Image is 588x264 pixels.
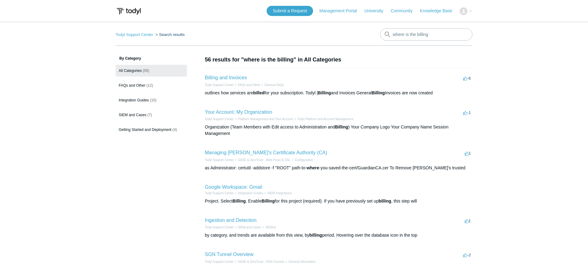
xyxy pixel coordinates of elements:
[150,98,156,102] span: (10)
[119,113,146,117] span: SIEM and Cases
[234,83,260,87] li: FAQs and Other
[205,83,234,87] a: Todyl Support Center
[267,191,292,195] a: SIEM Integrations
[380,28,472,41] input: Search
[205,75,247,80] a: Billing and Invoices
[116,94,187,106] a: Integration Guides (10)
[205,252,253,257] a: SGN Tunnel Overview
[234,259,284,264] li: SASE & ZeroTrust - SGN Tunnels
[116,32,153,37] a: Todyl Support Center
[154,32,185,37] li: Search results
[463,76,471,81] span: -6
[318,90,331,95] em: Billing
[379,199,391,203] em: billing
[297,117,353,121] a: Todyl Platform and Account Management
[264,83,284,87] a: General FAQs
[173,128,177,132] span: (4)
[205,150,327,155] a: Managing [PERSON_NAME]'s Certificate Authority (CA)
[293,117,353,121] li: Todyl Platform and Account Management
[260,83,284,87] li: General FAQs
[205,198,472,204] div: Project. Select . Enable for this project (required). If you have previously set up , this step will
[205,109,272,115] a: Your Account: My Organization
[119,83,145,88] span: FAQs and Other
[372,90,385,95] em: Billing
[238,191,263,195] a: Integration Guides
[261,199,275,203] em: Billing
[205,165,472,171] div: as Administrator: certutil -addstore -f "ROOT" path-to- -you-saved-the-cert/GuardianCA.cer To Rem...
[261,225,276,230] li: SIEMv2
[116,109,187,121] a: SIEM and Cases (7)
[119,128,171,132] span: Getting Started and Deployment
[238,226,261,229] a: SIEM and Cases
[238,260,284,263] a: SASE & ZeroTrust - SGN Tunnels
[116,56,187,61] h3: By Category
[234,225,261,230] li: SIEM and Cases
[205,191,234,195] a: Todyl Support Center
[205,184,262,190] a: Google Workspace: Gmail
[263,191,292,195] li: SIEM Integrations
[420,8,459,14] a: Knowledge Base
[116,65,187,77] a: All Categories (56)
[116,6,142,17] img: Todyl Support Center Help Center home page
[309,233,322,238] em: billing
[205,226,234,229] a: Todyl Support Center
[364,8,389,14] a: University
[465,219,471,223] span: 1
[147,113,152,117] span: (7)
[232,199,246,203] em: Billing
[253,90,264,95] em: billed
[205,225,234,230] li: Todyl Support Center
[463,110,471,115] span: -1
[335,124,348,129] em: Billing
[238,158,291,162] a: SASE & ZeroTrust - Web Proxy & SSL
[295,158,313,162] a: Configuration
[205,260,234,263] a: Todyl Support Center
[290,158,313,162] li: Configuration
[116,32,154,37] li: Todyl Support Center
[238,83,260,87] a: FAQs and Other
[265,226,276,229] a: SIEMv2
[307,165,319,170] em: where
[205,124,472,137] div: Organization (Team Members with Edit access to Administration and ) Your Company Logo Your Compan...
[288,260,316,263] a: General Information
[238,117,293,121] a: Platform Management and Your Account
[116,124,187,136] a: Getting Started and Deployment (4)
[205,90,472,96] div: outlines how services are for your subscription. Todyl | and Invoices General Invoices are now cr...
[205,218,256,223] a: Ingestion and Detection
[205,158,234,162] a: Todyl Support Center
[119,69,142,73] span: All Categories
[205,191,234,195] li: Todyl Support Center
[391,8,419,14] a: Community
[205,56,472,64] h1: 56 results for "where is the billing" in All Categories
[320,8,363,14] a: Management Portal
[284,259,316,264] li: General Information
[234,117,293,121] li: Platform Management and Your Account
[146,83,153,88] span: (12)
[205,232,472,238] div: by category, and trends are available from this view, by period. Hovering over the database icon ...
[465,151,471,156] span: 1
[463,253,471,257] span: -2
[267,6,313,16] a: Submit a Request
[234,191,263,195] li: Integration Guides
[119,98,149,102] span: Integration Guides
[143,69,149,73] span: (56)
[234,158,290,162] li: SASE & ZeroTrust - Web Proxy & SSL
[116,80,187,91] a: FAQs and Other (12)
[205,117,234,121] a: Todyl Support Center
